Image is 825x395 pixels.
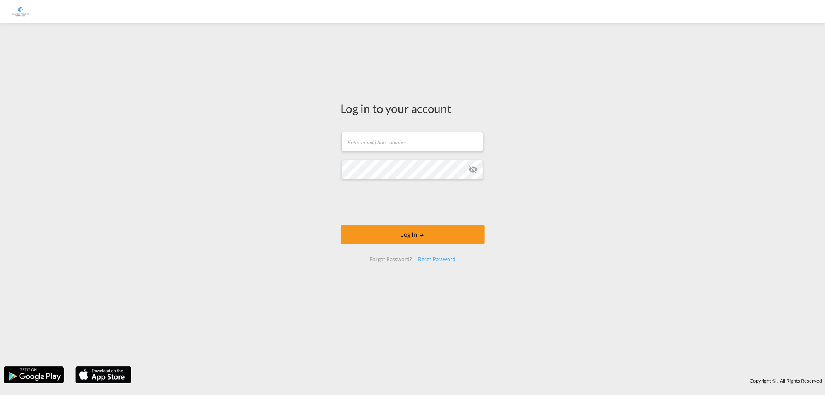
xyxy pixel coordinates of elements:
[341,100,485,116] div: Log in to your account
[415,252,459,266] div: Reset Password
[354,187,471,217] iframe: reCAPTCHA
[342,132,483,151] input: Enter email/phone number
[12,3,29,21] img: e1326340b7c511ef854e8d6a806141ad.jpg
[75,366,132,384] img: apple.png
[135,374,825,387] div: Copyright © . All Rights Reserved
[3,366,65,384] img: google.png
[468,165,478,174] md-icon: icon-eye-off
[341,225,485,244] button: LOGIN
[366,252,415,266] div: Forgot Password?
